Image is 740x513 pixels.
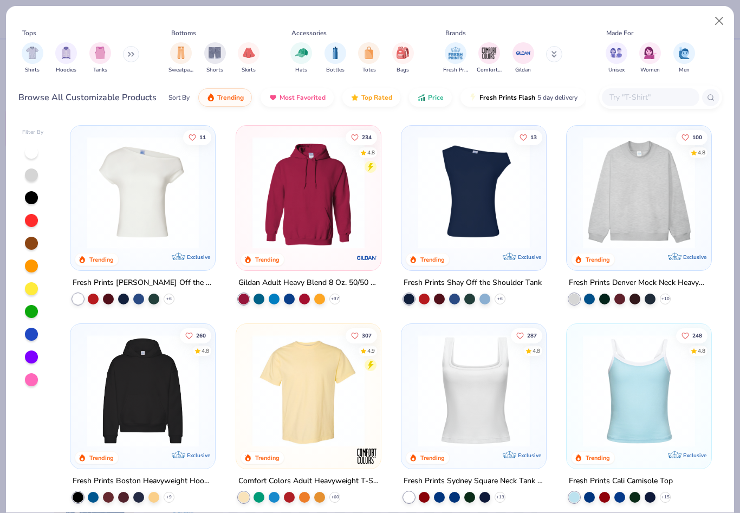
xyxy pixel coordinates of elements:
span: 307 [361,333,371,339]
div: filter for Fresh Prints [443,42,468,74]
div: filter for Sweatpants [168,42,193,74]
span: Most Favorited [280,93,326,102]
div: 4.8 [698,148,705,157]
div: filter for Men [673,42,695,74]
button: filter button [290,42,312,74]
button: Like [676,129,707,145]
img: Tanks Image [94,47,106,59]
span: 260 [196,333,206,339]
span: 100 [692,134,702,140]
span: Price [428,93,444,102]
span: + 9 [166,494,172,501]
div: filter for Bags [392,42,414,74]
div: filter for Bottles [324,42,346,74]
span: Hats [295,66,307,74]
span: Exclusive [683,452,706,459]
span: 248 [692,333,702,339]
div: filter for Shirts [22,42,43,74]
div: Accessories [291,28,327,38]
div: filter for Women [639,42,661,74]
img: Totes Image [363,47,375,59]
button: Close [709,11,730,31]
div: 4.9 [367,347,374,355]
span: 5 day delivery [537,92,577,104]
img: Men Image [678,47,690,59]
span: 234 [361,134,371,140]
span: Exclusive [518,254,541,261]
button: filter button [22,42,43,74]
span: + 37 [330,296,339,302]
div: Brands [445,28,466,38]
img: flash.gif [469,93,477,102]
div: Fresh Prints Boston Heavyweight Hoodie [73,475,213,488]
span: Shorts [206,66,223,74]
button: filter button [168,42,193,74]
span: + 10 [661,296,670,302]
div: Filter By [22,128,44,137]
div: filter for Hoodies [55,42,77,74]
div: filter for Comfort Colors [477,42,502,74]
button: Like [345,129,377,145]
span: Bags [397,66,409,74]
button: filter button [512,42,534,74]
img: Unisex Image [610,47,622,59]
span: + 60 [330,494,339,501]
button: filter button [443,42,468,74]
span: Fresh Prints Flash [479,93,535,102]
img: f5d85501-0dbb-4ee4-b115-c08fa3845d83 [577,137,700,249]
span: Unisex [608,66,625,74]
span: Women [640,66,660,74]
img: a25d9891-da96-49f3-a35e-76288174bf3a [577,335,700,447]
img: Gildan Image [515,45,531,61]
div: Fresh Prints Cali Camisole Top [569,475,673,488]
img: Fresh Prints Image [447,45,464,61]
img: Comfort Colors logo [356,445,378,467]
button: Like [676,328,707,343]
span: Bottles [326,66,345,74]
div: Fresh Prints Shay Off the Shoulder Tank [404,276,542,290]
div: filter for Gildan [512,42,534,74]
img: Shirts Image [26,47,38,59]
span: + 13 [496,494,504,501]
span: Skirts [242,66,256,74]
button: Fresh Prints Flash5 day delivery [460,88,586,107]
button: filter button [606,42,627,74]
span: Hoodies [56,66,76,74]
div: Sort By [168,93,190,102]
div: Made For [606,28,633,38]
span: 11 [199,134,206,140]
div: filter for Unisex [606,42,627,74]
span: + 6 [166,296,172,302]
span: + 6 [497,296,503,302]
span: Comfort Colors [477,66,502,74]
span: Gildan [515,66,531,74]
span: 287 [527,333,537,339]
img: Hats Image [295,47,308,59]
button: filter button [477,42,502,74]
div: filter for Totes [358,42,380,74]
button: filter button [89,42,111,74]
span: Shirts [25,66,40,74]
span: + 15 [661,494,670,501]
img: TopRated.gif [350,93,359,102]
img: 91acfc32-fd48-4d6b-bdad-a4c1a30ac3fc [81,335,204,447]
button: filter button [358,42,380,74]
img: Sweatpants Image [175,47,187,59]
div: 4.8 [367,148,374,157]
img: most_fav.gif [269,93,277,102]
img: Women Image [644,47,657,59]
button: filter button [324,42,346,74]
div: 4.8 [698,347,705,355]
img: 5716b33b-ee27-473a-ad8a-9b8687048459 [412,137,535,249]
div: Fresh Prints [PERSON_NAME] Off the Shoulder Top [73,276,213,290]
button: Like [511,328,542,343]
span: Sweatpants [168,66,193,74]
div: Browse All Customizable Products [18,91,157,104]
span: Top Rated [361,93,392,102]
div: 4.8 [533,347,540,355]
div: filter for Hats [290,42,312,74]
div: Bottoms [171,28,196,38]
span: Exclusive [187,452,211,459]
img: a1c94bf0-cbc2-4c5c-96ec-cab3b8502a7f [81,137,204,249]
span: 13 [530,134,537,140]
